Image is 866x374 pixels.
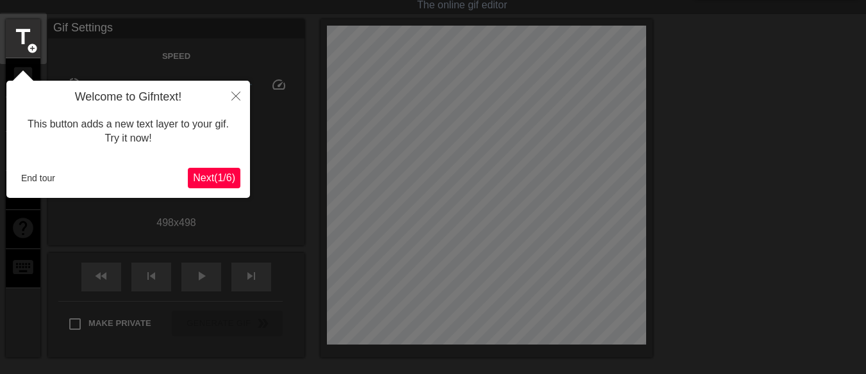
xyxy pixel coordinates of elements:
span: Next ( 1 / 6 ) [193,172,235,183]
div: This button adds a new text layer to your gif. Try it now! [16,104,240,159]
button: End tour [16,168,60,188]
button: Close [222,81,250,110]
button: Next [188,168,240,188]
h4: Welcome to Gifntext! [16,90,240,104]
